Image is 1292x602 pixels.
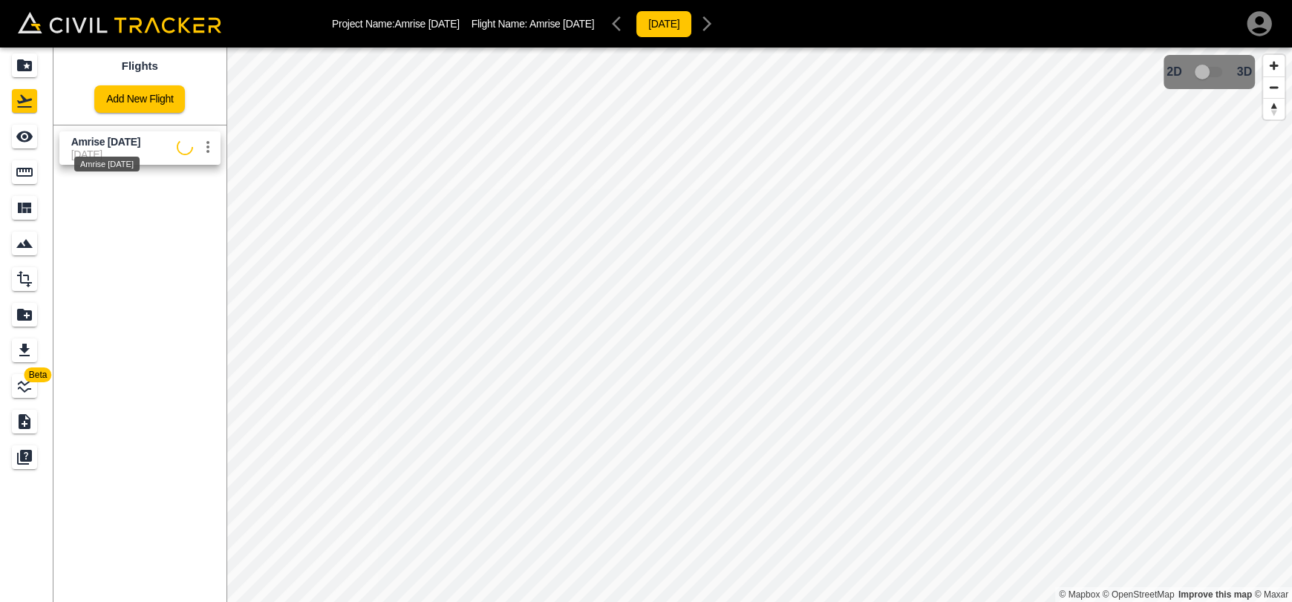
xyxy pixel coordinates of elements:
[18,12,221,33] img: Civil Tracker
[1263,98,1285,120] button: Reset bearing to north
[529,18,594,30] span: Amrise [DATE]
[1059,589,1100,600] a: Mapbox
[1188,58,1231,86] span: 3D model not uploaded yet
[1237,65,1252,79] span: 3D
[1103,589,1175,600] a: OpenStreetMap
[636,10,692,38] button: [DATE]
[1263,76,1285,98] button: Zoom out
[332,18,460,30] p: Project Name: Amrise [DATE]
[1178,589,1252,600] a: Map feedback
[1167,65,1181,79] span: 2D
[472,18,594,30] p: Flight Name:
[1254,589,1288,600] a: Maxar
[226,48,1292,602] canvas: Map
[1263,55,1285,76] button: Zoom in
[74,157,140,171] div: Amrise [DATE]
